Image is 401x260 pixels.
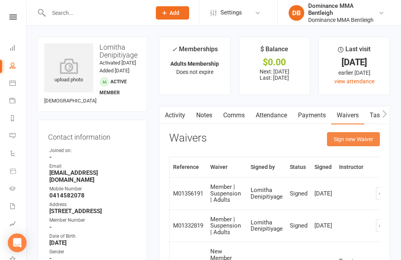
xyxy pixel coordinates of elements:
[289,5,304,21] div: DB
[334,78,374,84] a: view attendance
[49,169,137,183] strong: [EMAIL_ADDRESS][DOMAIN_NAME]
[220,4,242,22] span: Settings
[210,184,244,203] div: Member | Suspension | Adults
[290,190,307,197] div: Signed
[290,222,307,229] div: Signed
[8,233,27,252] div: Open Intercom Messenger
[49,163,137,170] div: Email
[99,68,129,74] time: Added [DATE]
[364,106,392,124] a: Tasks
[49,201,137,208] div: Address
[191,106,218,124] a: Notes
[46,7,146,18] input: Search...
[260,44,288,58] div: $ Balance
[250,106,293,124] a: Attendance
[156,6,189,20] button: Add
[338,44,370,58] div: Last visit
[49,192,137,199] strong: 0414582078
[9,40,27,57] a: Dashboard
[308,2,378,16] div: Dominance MMA Bentleigh
[48,130,137,141] h3: Contact information
[173,222,203,229] div: M01332819
[247,157,286,177] th: Signed by
[210,216,244,236] div: Member | Suspension | Adults
[172,44,218,59] div: Memberships
[9,75,27,93] a: Calendar
[49,233,137,240] div: Date of Birth
[314,222,332,229] div: [DATE]
[170,157,207,177] th: Reference
[314,190,332,197] div: [DATE]
[172,46,177,53] i: ✓
[49,147,137,154] div: Joined on:
[159,106,191,124] a: Activity
[170,61,219,67] strong: Adults Membership
[327,132,380,146] button: Sign new Waiver
[207,157,247,177] th: Waiver
[44,58,93,84] div: upload photo
[308,16,378,23] div: Dominance MMA Bentleigh
[49,239,137,246] strong: [DATE]
[49,224,137,231] strong: -
[246,58,303,66] div: $0.00
[311,157,336,177] th: Signed
[49,185,137,193] div: Mobile Number
[251,219,283,232] div: Lomitha Denipitiyage
[169,132,207,144] h3: Waivers
[173,190,203,197] div: M01356191
[170,10,179,16] span: Add
[99,79,127,95] span: Active member
[9,110,27,128] a: Reports
[49,248,137,256] div: Gender
[49,217,137,224] div: Member Number
[176,69,213,75] span: Does not expire
[336,157,372,177] th: Instructor
[9,57,27,75] a: People
[99,60,136,66] time: Activated [DATE]
[251,187,283,200] div: Lomitha Denipitiyage
[326,68,383,77] div: earlier [DATE]
[9,216,27,233] a: Assessments
[286,157,311,177] th: Status
[49,208,137,215] strong: [STREET_ADDRESS]
[44,98,96,104] span: [DEMOGRAPHIC_DATA]
[293,106,331,124] a: Payments
[9,93,27,110] a: Payments
[49,154,137,161] strong: -
[326,58,383,66] div: [DATE]
[218,106,250,124] a: Comms
[9,163,27,181] a: Product Sales
[246,68,303,81] p: Next: [DATE] Last: [DATE]
[331,106,364,124] a: Waivers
